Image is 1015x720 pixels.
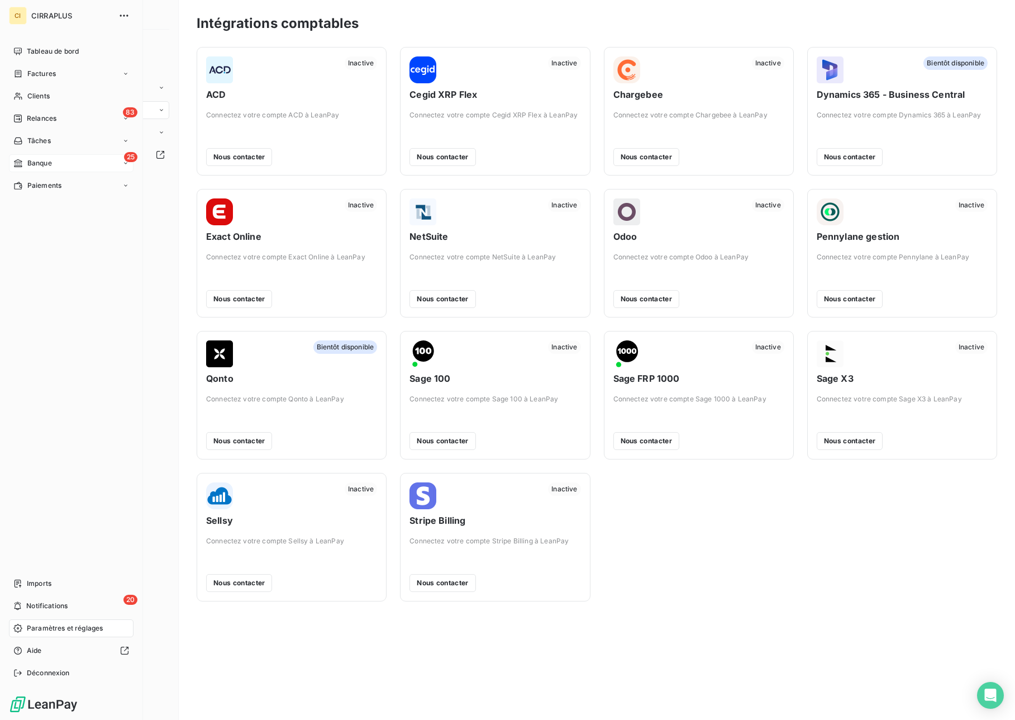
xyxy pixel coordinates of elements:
[206,56,233,83] img: ACD logo
[9,154,134,172] a: 25Banque
[752,340,784,354] span: Inactive
[613,252,784,262] span: Connectez votre compte Odoo à LeanPay
[9,7,27,25] div: CI
[817,110,988,120] span: Connectez votre compte Dynamics 365 à LeanPay
[409,432,475,450] button: Nous contacter
[409,230,580,243] span: NetSuite
[27,113,56,124] span: Relances
[752,56,784,70] span: Inactive
[27,158,52,168] span: Banque
[206,432,272,450] button: Nous contacter
[409,514,580,527] span: Stripe Billing
[27,46,79,56] span: Tableau de bord
[613,340,640,367] img: Sage FRP 1000 logo
[409,536,580,546] span: Connectez votre compte Stripe Billing à LeanPay
[613,56,640,83] img: Chargebee logo
[409,482,436,509] img: Stripe Billing logo
[613,394,784,404] span: Connectez votre compte Sage 1000 à LeanPay
[123,595,137,605] span: 20
[955,340,988,354] span: Inactive
[409,88,580,101] span: Cegid XRP Flex
[9,132,134,150] a: Tâches
[409,56,436,83] img: Cegid XRP Flex logo
[206,110,377,120] span: Connectez votre compte ACD à LeanPay
[613,432,679,450] button: Nous contacter
[206,482,233,509] img: Sellsy logo
[955,198,988,212] span: Inactive
[206,340,233,367] img: Qonto logo
[548,56,580,70] span: Inactive
[206,148,272,166] button: Nous contacter
[548,198,580,212] span: Inactive
[409,372,580,385] span: Sage 100
[197,13,359,34] h3: Intégrations comptables
[817,394,988,404] span: Connectez votre compte Sage X3 à LeanPay
[124,152,137,162] span: 25
[409,110,580,120] span: Connectez votre compte Cegid XRP Flex à LeanPay
[9,619,134,637] a: Paramètres et réglages
[409,252,580,262] span: Connectez votre compte NetSuite à LeanPay
[752,198,784,212] span: Inactive
[206,514,377,527] span: Sellsy
[613,148,679,166] button: Nous contacter
[817,432,883,450] button: Nous contacter
[817,88,988,101] span: Dynamics 365 - Business Central
[548,482,580,496] span: Inactive
[9,65,134,83] a: Factures
[313,340,378,354] span: Bientôt disponible
[613,110,784,120] span: Connectez votre compte Chargebee à LeanPay
[345,56,377,70] span: Inactive
[9,42,134,60] a: Tableau de bord
[27,136,51,146] span: Tâches
[206,88,377,101] span: ACD
[27,623,103,633] span: Paramètres et réglages
[613,198,640,225] img: Odoo logo
[31,11,112,20] span: CIRRAPLUS
[206,230,377,243] span: Exact Online
[27,646,42,656] span: Aide
[206,574,272,592] button: Nous contacter
[206,252,377,262] span: Connectez votre compte Exact Online à LeanPay
[27,91,50,101] span: Clients
[613,372,784,385] span: Sage FRP 1000
[27,668,70,678] span: Déconnexion
[409,290,475,308] button: Nous contacter
[345,198,377,212] span: Inactive
[9,110,134,127] a: 83Relances
[9,642,134,660] a: Aide
[9,695,78,713] img: Logo LeanPay
[613,230,784,243] span: Odoo
[817,56,844,83] img: Dynamics 365 - Business Central logo
[817,372,988,385] span: Sage X3
[9,87,134,105] a: Clients
[345,482,377,496] span: Inactive
[27,181,61,191] span: Paiements
[27,579,51,589] span: Imports
[409,574,475,592] button: Nous contacter
[123,107,137,117] span: 83
[409,394,580,404] span: Connectez votre compte Sage 100 à LeanPay
[206,198,233,225] img: Exact Online logo
[977,682,1004,709] div: Open Intercom Messenger
[817,252,988,262] span: Connectez votre compte Pennylane à LeanPay
[206,536,377,546] span: Connectez votre compte Sellsy à LeanPay
[923,56,988,70] span: Bientôt disponible
[817,290,883,308] button: Nous contacter
[817,340,844,367] img: Sage X3 logo
[206,372,377,385] span: Qonto
[613,88,784,101] span: Chargebee
[206,290,272,308] button: Nous contacter
[548,340,580,354] span: Inactive
[817,148,883,166] button: Nous contacter
[817,198,844,225] img: Pennylane gestion logo
[409,198,436,225] img: NetSuite logo
[206,394,377,404] span: Connectez votre compte Qonto à LeanPay
[613,290,679,308] button: Nous contacter
[409,340,436,367] img: Sage 100 logo
[9,177,134,195] a: Paiements
[26,601,68,611] span: Notifications
[817,230,988,243] span: Pennylane gestion
[9,575,134,593] a: Imports
[409,148,475,166] button: Nous contacter
[27,69,56,79] span: Factures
